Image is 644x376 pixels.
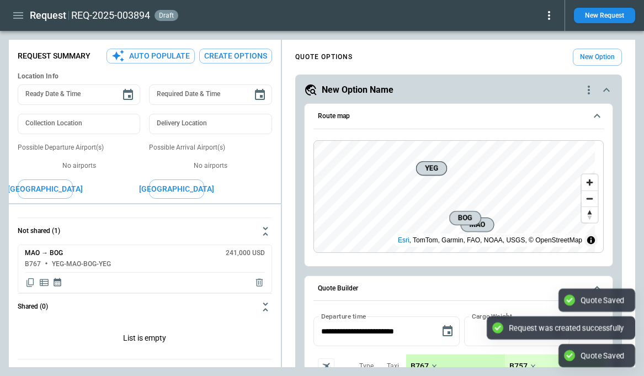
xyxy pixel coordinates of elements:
[18,320,272,359] div: Not shared (1)
[52,261,111,268] h6: YEG-MAO-BOG-YEG
[149,179,204,199] button: [GEOGRAPHIC_DATA]
[574,8,635,23] button: New Request
[582,174,598,190] button: Zoom in
[582,190,598,206] button: Zoom out
[321,311,366,321] label: Departure time
[318,113,350,120] h6: Route map
[117,84,139,106] button: Choose date
[582,83,595,97] div: quote-option-actions
[454,213,476,224] span: BOG
[254,277,265,288] span: Delete quote
[318,285,358,292] h6: Quote Builder
[157,12,176,19] span: draft
[18,303,48,310] h6: Shared (0)
[581,351,624,361] div: Quote Saved
[18,320,272,359] p: List is empty
[25,261,41,268] h6: B767
[226,250,265,257] h6: 241,000 USD
[25,277,36,288] span: Copy quote content
[52,277,62,288] span: Display quote schedule
[509,323,624,333] div: Request was created successfully
[313,140,604,253] div: Route map
[581,295,624,305] div: Quote Saved
[584,234,598,247] summary: Toggle attribution
[421,163,442,174] span: YEG
[411,362,429,371] p: B767
[39,277,50,288] span: Display detailed quote content
[295,55,353,60] h4: QUOTE OPTIONS
[18,72,272,81] h6: Location Info
[18,245,272,293] div: Not shared (1)
[18,143,140,152] p: Possible Departure Airport(s)
[314,141,595,252] canvas: Map
[107,49,195,63] button: Auto Populate
[18,218,272,245] button: Not shared (1)
[318,358,334,375] span: Aircraft selection
[71,9,150,22] h2: REQ-2025-003894
[359,362,374,371] p: Type
[304,83,613,97] button: New Option Namequote-option-actions
[582,206,598,223] button: Reset bearing to north
[18,161,140,171] p: No airports
[387,362,399,371] p: Taxi
[25,250,63,257] h6: MAO → BOG
[313,104,604,129] button: Route map
[398,235,582,246] div: , TomTom, Garmin, FAO, NOAA, USGS, © OpenStreetMap
[18,179,73,199] button: [GEOGRAPHIC_DATA]
[398,236,409,244] a: Esri
[30,9,66,22] h1: Request
[199,49,272,63] button: Create Options
[313,276,604,301] button: Quote Builder
[249,84,271,106] button: Choose date
[465,219,489,230] span: MAO
[18,51,91,61] p: Request Summary
[149,161,272,171] p: No airports
[18,294,272,320] button: Shared (0)
[437,320,459,342] button: Choose date, selected date is Sep 22, 2025
[573,49,622,66] button: New Option
[322,84,393,96] h5: New Option Name
[472,311,512,321] label: Cargo Weight
[509,362,528,371] p: B757
[18,227,60,235] h6: Not shared (1)
[149,143,272,152] p: Possible Arrival Airport(s)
